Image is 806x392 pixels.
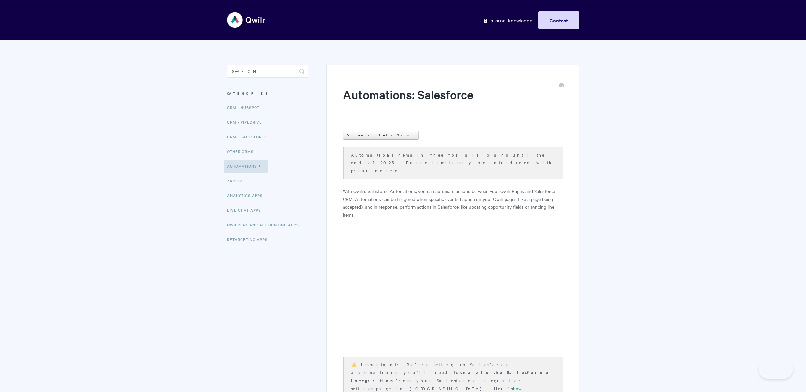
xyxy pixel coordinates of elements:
a: Analytics Apps [227,189,268,202]
a: Contact [538,11,579,29]
h1: Automations: Salesforce [343,86,552,114]
p: With Qwilr’s Salesforce Automations, you can automate actions between your Qwilr Pages and Salesf... [343,187,562,218]
a: CRM - HubSpot [227,101,264,114]
a: Internal knowledge [478,11,537,29]
input: Search [227,65,308,78]
a: CRM - Salesforce [227,130,272,143]
a: Live Chat Apps [227,203,266,217]
h3: Categories [227,88,308,99]
a: QwilrPay and Accounting Apps [227,218,304,231]
iframe: Toggle Customer Support [759,359,793,379]
img: Qwilr Help Center [227,8,266,32]
a: CRM - Pipedrive [227,116,267,129]
a: Retargeting Apps [227,233,272,246]
a: Automations [224,160,268,173]
p: Automations remain free for all plans until the end of 2025. Future limits may be introduced with... [351,151,554,174]
a: Other CRMs [227,145,258,158]
a: View in Help Scout [343,131,419,140]
a: Zapier [227,174,247,187]
a: Print this Article [559,82,564,90]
